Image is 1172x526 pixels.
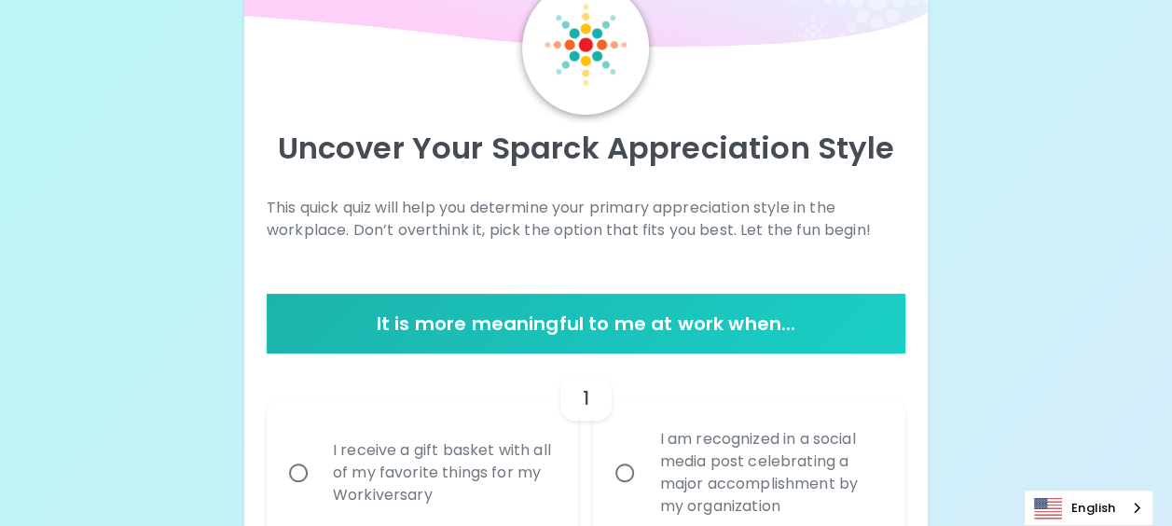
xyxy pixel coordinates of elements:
[1024,490,1153,526] aside: Language selected: English
[1024,490,1153,526] div: Language
[583,383,589,413] h6: 1
[274,309,898,339] h6: It is more meaningful to me at work when...
[267,130,905,167] p: Uncover Your Sparck Appreciation Style
[267,197,905,242] p: This quick quiz will help you determine your primary appreciation style in the workplace. Don’t o...
[1025,491,1152,525] a: English
[545,4,627,86] img: Sparck Logo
